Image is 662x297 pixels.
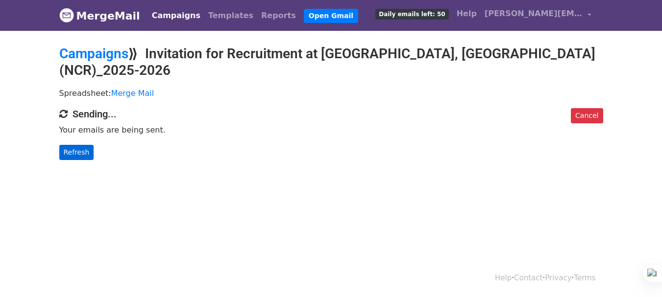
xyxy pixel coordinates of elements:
[59,125,603,135] p: Your emails are being sent.
[59,88,603,98] p: Spreadsheet:
[453,4,481,23] a: Help
[481,4,595,27] a: [PERSON_NAME][EMAIL_ADDRESS][DOMAIN_NAME]
[485,8,583,20] span: [PERSON_NAME][EMAIL_ADDRESS][DOMAIN_NAME]
[304,9,358,23] a: Open Gmail
[111,89,154,98] a: Merge Mail
[59,8,74,23] img: MergeMail logo
[574,274,595,282] a: Terms
[371,4,452,23] a: Daily emails left: 50
[59,5,140,26] a: MergeMail
[257,6,300,25] a: Reports
[571,108,603,123] a: Cancel
[204,6,257,25] a: Templates
[59,46,128,62] a: Campaigns
[148,6,204,25] a: Campaigns
[495,274,512,282] a: Help
[613,250,662,297] iframe: Chat Widget
[514,274,542,282] a: Contact
[59,108,603,120] h4: Sending...
[59,145,94,160] a: Refresh
[375,9,448,20] span: Daily emails left: 50
[59,46,603,78] h2: ⟫ Invitation for Recruitment at [GEOGRAPHIC_DATA], [GEOGRAPHIC_DATA](NCR)_2025-2026
[545,274,571,282] a: Privacy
